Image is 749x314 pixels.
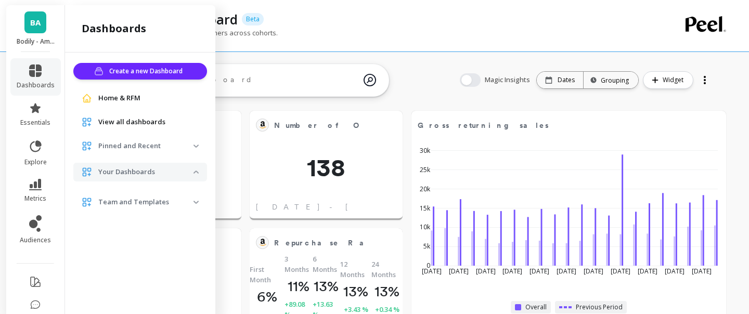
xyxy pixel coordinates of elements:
img: down caret icon [193,145,199,148]
span: 3 Months [285,254,312,274]
span: View all dashboards [98,117,165,127]
img: navigation item icon [82,117,92,127]
img: navigation item icon [82,197,92,207]
span: Number of Orders [274,118,363,133]
span: BA [30,17,41,29]
span: dashboards [17,81,55,89]
button: Create a new Dashboard [73,63,207,80]
span: metrics [24,194,46,203]
span: Gross returning sales [418,120,549,131]
span: Widget [663,75,687,85]
img: down caret icon [193,171,199,174]
span: [DATE] - [DATE] [256,202,410,212]
h2: dashboards [82,21,146,36]
p: Bodily - Amazon [17,37,55,46]
p: 13% [374,282,399,300]
span: Repurchase Rate by Cohort [274,235,363,250]
span: 24 Months [371,259,403,280]
p: Team and Templates [98,197,193,207]
p: 13% [343,282,368,300]
span: Repurchase Rate by Cohort [274,238,455,248]
span: explore [24,158,47,166]
span: Previous Period [576,303,623,311]
img: navigation item icon [82,167,92,177]
img: magic search icon [364,66,376,94]
span: 6 Months [313,254,340,274]
span: Magic Insights [485,75,532,85]
span: Create a new Dashboard [109,66,186,76]
p: Beta [242,13,264,25]
span: Gross returning sales [418,118,687,133]
span: 12 Months [340,259,371,280]
span: Home & RFM [98,93,140,103]
p: Your Dashboards [98,167,193,177]
span: Overall [525,303,547,311]
p: Dates [558,76,575,84]
p: 11% [288,277,309,295]
img: down caret icon [193,201,199,204]
div: Grouping [593,75,629,85]
p: 13% [314,277,339,295]
span: Number of Orders [274,120,391,131]
p: Pinned and Recent [98,141,193,151]
a: View all dashboards [98,117,199,127]
span: First Month [250,264,285,285]
p: 6% [257,287,277,305]
img: navigation item icon [82,141,92,151]
span: 138 [250,155,403,180]
button: Widget [643,71,693,89]
span: audiences [20,236,51,244]
img: navigation item icon [82,93,92,103]
span: essentials [20,119,50,127]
